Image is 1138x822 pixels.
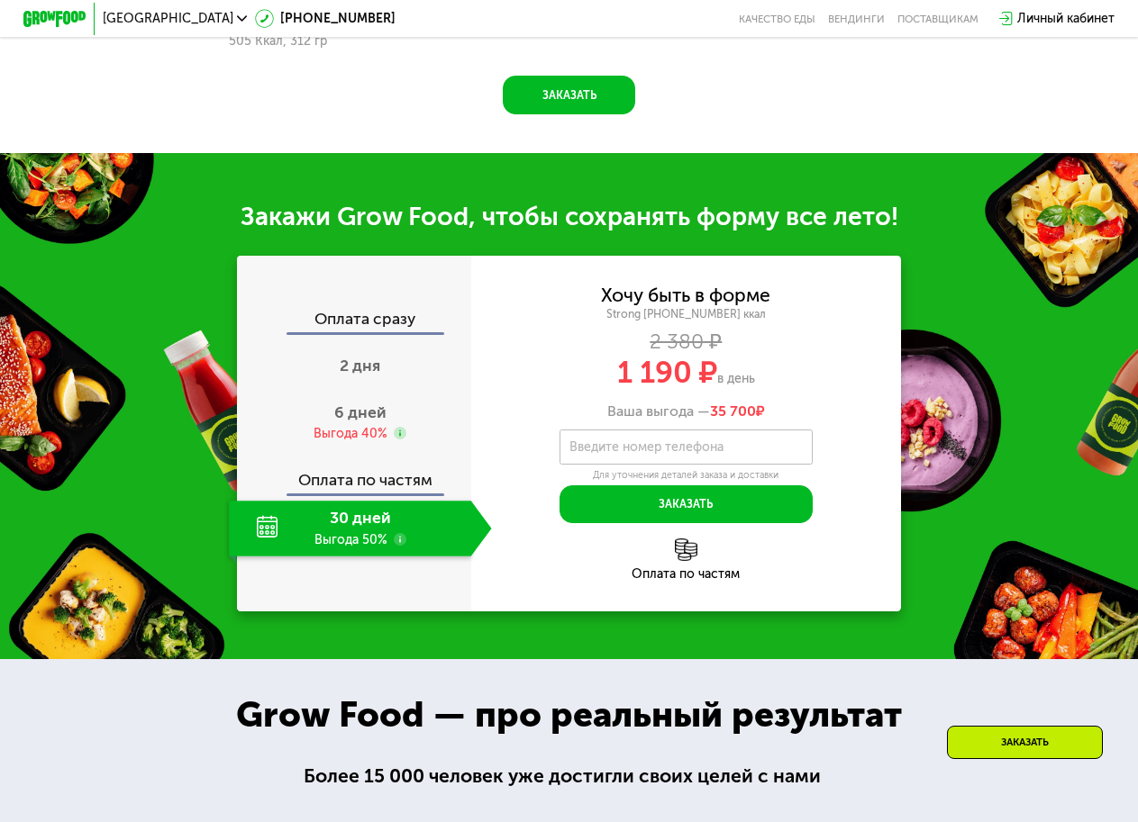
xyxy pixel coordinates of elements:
[897,13,979,25] div: поставщикам
[211,688,927,742] div: Grow Food — про реальный результат
[617,355,717,391] span: 1 190 ₽
[239,456,471,492] div: Оплата по частям
[717,371,755,386] span: в день
[314,425,387,442] div: Выгода 40%
[569,443,724,452] label: Введите номер телефона
[560,485,813,523] button: Заказать
[471,333,901,350] div: 2 380 ₽
[239,312,471,332] div: Оплата сразу
[340,357,380,375] span: 2 дня
[560,469,813,482] div: Для уточнения деталей заказа и доставки
[503,76,634,113] button: Заказать
[1017,9,1115,28] div: Личный кабинет
[471,307,901,321] div: Strong [PHONE_NUMBER] ккал
[601,286,770,303] div: Хочу быть в форме
[255,9,396,28] a: [PHONE_NUMBER]
[471,402,901,420] div: Ваша выгода —
[229,34,429,49] div: 505 Ккал, 312 гр
[710,402,765,420] span: ₽
[471,568,901,581] div: Оплата по частям
[103,13,233,25] span: [GEOGRAPHIC_DATA]
[739,13,815,25] a: Качество еды
[334,403,387,422] span: 6 дней
[710,402,756,420] span: 35 700
[304,762,834,791] div: Более 15 000 человек уже достигли своих целей с нами
[675,538,697,561] img: l6xcnZfty9opOoJh.png
[828,13,885,25] a: Вендинги
[947,726,1103,759] div: Заказать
